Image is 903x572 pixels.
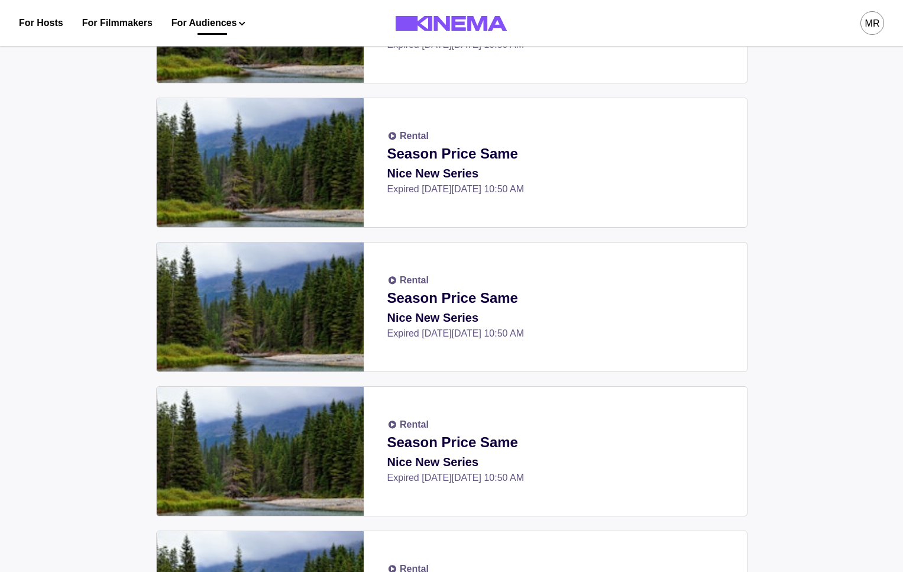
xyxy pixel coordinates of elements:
[387,287,723,309] p: Season Price Same
[387,182,723,196] p: Expired [DATE][DATE] 10:50 AM
[387,309,723,327] p: Nice New Series
[865,17,880,31] div: MR
[400,129,429,143] p: Rental
[387,471,723,485] p: Expired [DATE][DATE] 10:50 AM
[387,453,723,471] p: Nice New Series
[400,273,429,287] p: Rental
[387,432,723,453] p: Season Price Same
[82,16,153,30] a: For Filmmakers
[387,327,723,341] p: Expired [DATE][DATE] 10:50 AM
[400,418,429,432] p: Rental
[19,16,63,30] a: For Hosts
[387,143,723,164] p: Season Price Same
[387,164,723,182] p: Nice New Series
[171,16,245,30] button: For Audiences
